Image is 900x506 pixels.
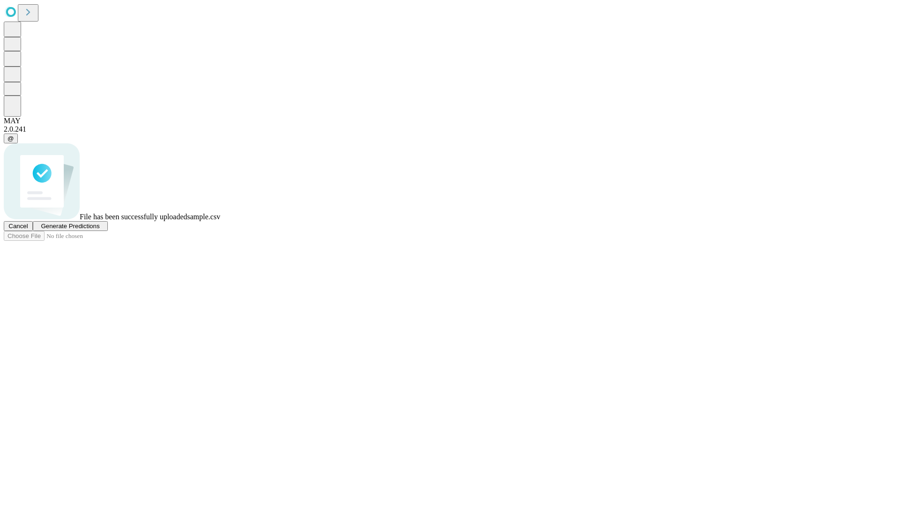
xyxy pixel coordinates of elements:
button: Generate Predictions [33,221,108,231]
span: Generate Predictions [41,223,99,230]
span: @ [7,135,14,142]
span: Cancel [8,223,28,230]
div: 2.0.241 [4,125,896,134]
span: sample.csv [187,213,220,221]
button: @ [4,134,18,143]
span: File has been successfully uploaded [80,213,187,221]
div: MAY [4,117,896,125]
button: Cancel [4,221,33,231]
